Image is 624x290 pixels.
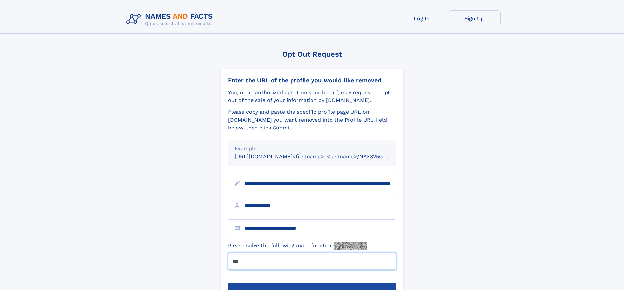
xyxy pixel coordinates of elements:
[448,10,501,26] a: Sign Up
[124,10,218,28] img: Logo Names and Facts
[396,10,448,26] a: Log In
[228,108,396,132] div: Please copy and paste the specific profile page URL on [DOMAIN_NAME] you want removed into the Pr...
[221,50,403,58] div: Opt Out Request
[228,89,396,104] div: You, or an authorized agent on your behalf, may request to opt-out of the sale of your informatio...
[228,242,367,250] label: Please solve the following math function:
[235,145,390,153] div: Example:
[228,77,396,84] div: Enter the URL of the profile you would like removed
[235,153,409,160] small: [URL][DOMAIN_NAME]<firstname>_<lastname>/NAF325G-xxxxxxxx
